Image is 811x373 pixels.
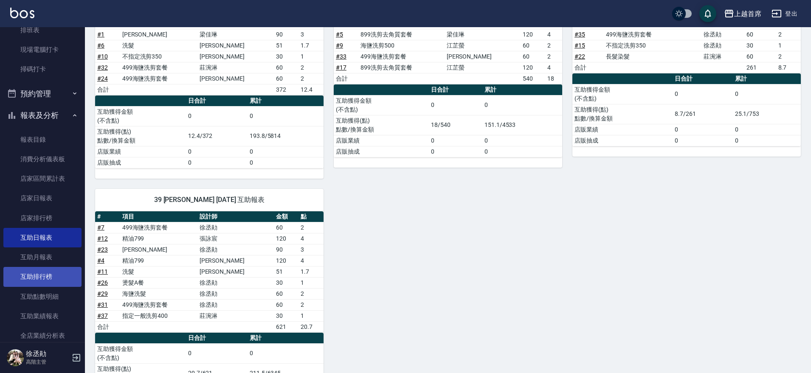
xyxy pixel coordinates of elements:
th: 項目 [120,211,197,222]
td: 30 [274,277,299,288]
td: 2 [298,299,324,310]
table: a dense table [95,95,324,168]
td: [PERSON_NAME] [197,51,274,62]
td: 互助獲得金額 (不含點) [334,95,429,115]
table: a dense table [95,211,324,333]
th: 日合計 [186,333,248,344]
td: 2 [298,73,324,84]
td: 合計 [572,62,604,73]
td: 0 [248,157,324,168]
a: #7 [97,224,104,231]
a: #15 [574,42,585,49]
td: 2 [545,51,562,62]
td: 燙髮A餐 [120,277,197,288]
td: 8.7/261 [673,104,732,124]
a: #26 [97,279,108,286]
a: #29 [97,290,108,297]
td: [PERSON_NAME] [120,29,197,40]
a: 掃碼打卡 [3,59,82,79]
td: [PERSON_NAME] [445,51,521,62]
td: 互助獲得(點) 點數/換算金額 [95,126,186,146]
p: 高階主管 [26,358,69,366]
td: 莊涴淋 [197,310,274,321]
th: 設計師 [197,211,274,222]
table: a dense table [572,73,801,146]
a: #32 [97,64,108,71]
th: 日合計 [673,73,732,84]
td: 0 [186,146,248,157]
td: [PERSON_NAME] [197,40,274,51]
a: 全店業績分析表 [3,326,82,345]
td: 60 [274,288,299,299]
td: 0 [482,146,562,157]
a: 店家日報表 [3,188,82,208]
td: 120 [521,29,545,40]
td: 499海鹽洗剪套餐 [358,51,444,62]
td: 1 [298,277,324,288]
td: 372 [274,84,299,95]
a: 消費分析儀表板 [3,149,82,169]
td: 60 [521,51,545,62]
td: 徐丞勛 [197,222,274,233]
table: a dense table [334,84,562,157]
a: 互助日報表 [3,228,82,247]
td: 18/540 [429,115,482,135]
td: 0 [673,135,732,146]
a: #6 [97,42,104,49]
td: 洗髮 [120,266,197,277]
td: 2 [298,288,324,299]
a: 報表目錄 [3,130,82,149]
td: [PERSON_NAME] [197,73,274,84]
td: 2 [545,40,562,51]
td: 12.4 [298,84,324,95]
td: 0 [482,135,562,146]
td: 0 [429,135,482,146]
td: 店販業績 [95,146,186,157]
th: 點 [298,211,324,222]
td: 621 [274,321,299,332]
td: 1.7 [298,266,324,277]
td: 合計 [95,321,120,332]
td: 899洗剪去角質套餐 [358,62,444,73]
td: 12.4/372 [186,126,248,146]
td: 海鹽洗髮 [120,288,197,299]
a: #5 [336,31,343,38]
a: #33 [336,53,346,60]
td: 0 [186,106,248,126]
td: 3 [298,244,324,255]
td: 徐丞勛 [197,299,274,310]
td: 51 [274,40,299,51]
a: #4 [97,257,104,264]
td: 0 [186,157,248,168]
th: 累計 [733,73,801,84]
h5: 徐丞勛 [26,350,69,358]
td: 長髮染髮 [604,51,701,62]
a: #11 [97,268,108,275]
a: #23 [97,246,108,253]
td: 店販抽成 [334,146,429,157]
button: 報表及分析 [3,104,82,126]
td: 30 [274,310,299,321]
a: #9 [336,42,343,49]
td: 0 [248,343,324,363]
td: 51 [274,266,299,277]
td: 0 [248,146,324,157]
button: save [699,5,716,22]
td: 合計 [95,84,120,95]
td: 店販抽成 [95,157,186,168]
td: 1 [776,40,801,51]
th: 金額 [274,211,299,222]
td: 張詠宸 [197,233,274,244]
td: 0 [733,135,801,146]
a: #17 [336,64,346,71]
td: 4 [545,29,562,40]
td: 0 [429,146,482,157]
td: 1.7 [298,40,324,51]
td: 徐丞勛 [197,288,274,299]
a: 店家區間累計表 [3,169,82,188]
th: 日合計 [186,95,248,107]
td: 0 [673,124,732,135]
a: #1 [97,31,104,38]
a: 互助業績報表 [3,306,82,326]
td: 120 [274,255,299,266]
